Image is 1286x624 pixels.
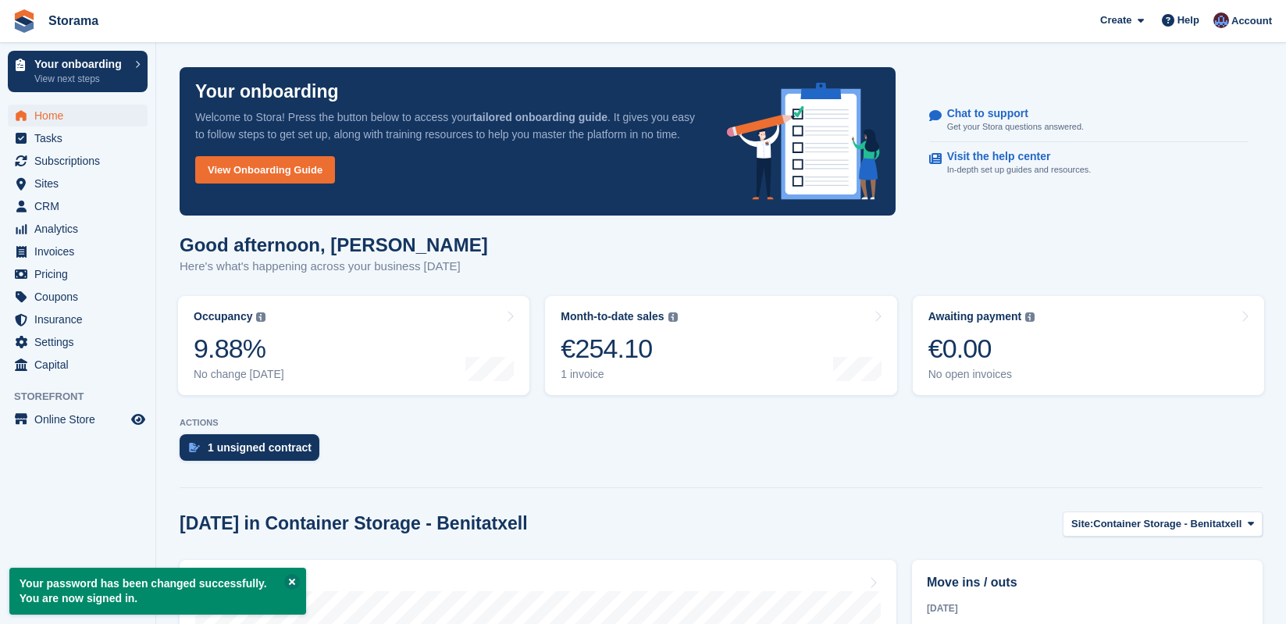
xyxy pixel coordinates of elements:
[129,410,148,429] a: Preview store
[1093,516,1241,532] span: Container Storage - Benitatxell
[668,312,678,322] img: icon-info-grey-7440780725fd019a000dd9b08b2336e03edf1995a4989e88bcd33f0948082b44.svg
[928,310,1022,323] div: Awaiting payment
[561,333,677,365] div: €254.10
[178,296,529,395] a: Occupancy 9.88% No change [DATE]
[34,354,128,376] span: Capital
[189,443,200,452] img: contract_signature_icon-13c848040528278c33f63329250d36e43548de30e8caae1d1a13099fd9432cc5.svg
[928,368,1035,381] div: No open invoices
[8,331,148,353] a: menu
[947,150,1079,163] p: Visit the help center
[34,59,127,70] p: Your onboarding
[12,9,36,33] img: stora-icon-8386f47178a22dfd0bd8f6a31ec36ba5ce8667c1dd55bd0f319d3a0aa187defe.svg
[34,408,128,430] span: Online Store
[8,51,148,92] a: Your onboarding View next steps
[34,105,128,127] span: Home
[8,105,148,127] a: menu
[8,150,148,172] a: menu
[8,127,148,149] a: menu
[8,263,148,285] a: menu
[561,310,664,323] div: Month-to-date sales
[180,513,528,534] h2: [DATE] in Container Storage - Benitatxell
[256,312,265,322] img: icon-info-grey-7440780725fd019a000dd9b08b2336e03edf1995a4989e88bcd33f0948082b44.svg
[34,127,128,149] span: Tasks
[727,83,880,200] img: onboarding-info-6c161a55d2c0e0a8cae90662b2fe09162a5109e8cc188191df67fb4f79e88e88.svg
[8,195,148,217] a: menu
[195,83,339,101] p: Your onboarding
[180,234,488,255] h1: Good afternoon, [PERSON_NAME]
[195,109,702,143] p: Welcome to Stora! Press the button below to access your . It gives you easy to follow steps to ge...
[927,601,1248,615] div: [DATE]
[9,568,306,615] p: Your password has been changed successfully. You are now signed in.
[947,120,1084,134] p: Get your Stora questions answered.
[8,241,148,262] a: menu
[180,418,1263,428] p: ACTIONS
[929,142,1248,184] a: Visit the help center In-depth set up guides and resources.
[947,163,1092,177] p: In-depth set up guides and resources.
[472,111,607,123] strong: tailored onboarding guide
[1213,12,1229,28] img: Hannah Fordham
[14,389,155,405] span: Storefront
[928,333,1035,365] div: €0.00
[180,258,488,276] p: Here's what's happening across your business [DATE]
[34,308,128,330] span: Insurance
[194,333,284,365] div: 9.88%
[180,434,327,469] a: 1 unsigned contract
[34,72,127,86] p: View next steps
[1025,312,1035,322] img: icon-info-grey-7440780725fd019a000dd9b08b2336e03edf1995a4989e88bcd33f0948082b44.svg
[8,286,148,308] a: menu
[561,368,677,381] div: 1 invoice
[545,296,896,395] a: Month-to-date sales €254.10 1 invoice
[42,8,105,34] a: Storama
[34,331,128,353] span: Settings
[194,310,252,323] div: Occupancy
[195,156,335,184] a: View Onboarding Guide
[34,286,128,308] span: Coupons
[34,173,128,194] span: Sites
[194,368,284,381] div: No change [DATE]
[947,107,1071,120] p: Chat to support
[34,150,128,172] span: Subscriptions
[929,99,1248,142] a: Chat to support Get your Stora questions answered.
[8,173,148,194] a: menu
[34,195,128,217] span: CRM
[8,408,148,430] a: menu
[8,308,148,330] a: menu
[1100,12,1131,28] span: Create
[927,573,1248,592] h2: Move ins / outs
[8,354,148,376] a: menu
[1071,516,1093,532] span: Site:
[913,296,1264,395] a: Awaiting payment €0.00 No open invoices
[1231,13,1272,29] span: Account
[208,441,312,454] div: 1 unsigned contract
[8,218,148,240] a: menu
[1177,12,1199,28] span: Help
[1063,512,1263,537] button: Site: Container Storage - Benitatxell
[34,241,128,262] span: Invoices
[34,263,128,285] span: Pricing
[34,218,128,240] span: Analytics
